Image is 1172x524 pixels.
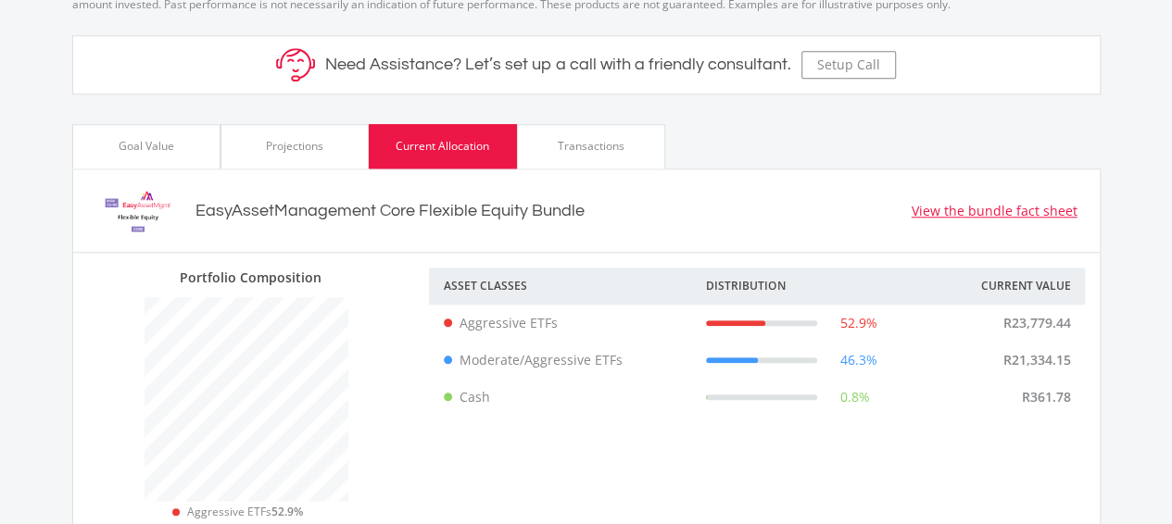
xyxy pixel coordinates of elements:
[888,305,1086,342] div: R23,779.44
[396,138,489,155] div: Current Allocation
[195,198,585,223] div: EasyAssetManagement Core Flexible Equity Bundle
[187,504,303,519] span: Aggressive ETFs
[888,379,1086,416] div: R361.78
[271,504,303,519] strong: 52.9%
[888,268,1086,305] div: Current Value
[429,268,691,305] div: Asset Classes
[444,350,623,369] div: Moderate/Aggressive ETFs
[180,268,321,287] div: Portfolio Composition
[558,138,624,155] div: Transactions
[706,313,876,332] div: 52.9%
[691,268,888,305] div: Distribution
[266,138,323,155] div: Projections
[444,387,490,406] div: Cash
[444,313,558,332] div: Aggressive ETFs
[706,350,876,369] div: 46.3%
[119,138,174,155] div: Goal Value
[801,51,896,79] button: Setup Call
[325,55,791,75] h5: Need Assistance? Let’s set up a call with a friendly consultant.
[706,387,869,406] div: 0.8%
[95,184,181,237] img: EMPBundle_CEquity.png
[888,342,1086,379] div: R21,334.15
[912,201,1077,220] a: View the bundle fact sheet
